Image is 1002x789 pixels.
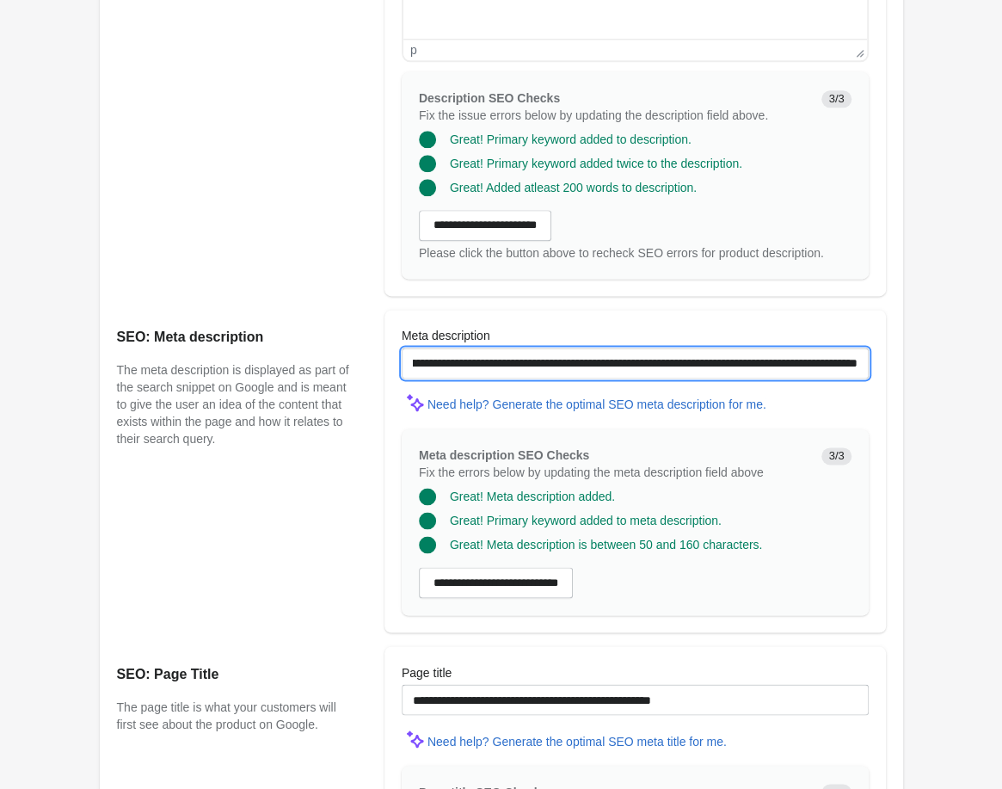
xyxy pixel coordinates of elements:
[117,361,350,447] p: The meta description is displayed as part of the search snippet on Google and is meant to give th...
[419,107,808,124] p: Fix the issue errors below by updating the description field above.
[402,327,490,344] label: Meta description
[427,398,766,411] div: Need help? Generate the optimal SEO meta description for me.
[450,157,742,170] span: Great! Primary keyword added twice to the description.
[427,734,727,748] div: Need help? Generate the optimal SEO meta title for me.
[410,43,417,57] div: p
[849,40,867,60] div: Press the Up and Down arrow keys to resize the editor.
[419,91,560,105] span: Description SEO Checks
[821,447,851,465] span: 3/3
[421,389,773,420] button: Need help? Generate the optimal SEO meta description for me.
[117,327,350,348] h2: SEO: Meta description
[450,490,615,503] span: Great! Meta description added.
[117,698,350,732] p: The page title is what your customers will first see about the product on Google.
[117,663,350,684] h2: SEO: Page Title
[419,244,851,262] div: Please click the button above to recheck SEO errors for product description.
[450,181,697,194] span: Great! Added atleast 200 words to description.
[821,90,851,108] span: 3/3
[421,725,734,756] button: Need help? Generate the optimal SEO meta title for me.
[419,448,589,462] span: Meta description SEO Checks
[402,663,452,681] label: Page title
[419,464,808,481] p: Fix the errors below by updating the meta description field above
[402,389,427,415] img: MagicMinor-0c7ff6cd6e0e39933513fd390ee66b6c2ef63129d1617a7e6fa9320d2ce6cec8.svg
[450,133,692,146] span: Great! Primary keyword added to description.
[14,14,450,427] body: Rich Text Area. Press ALT-0 for help.
[450,538,762,552] span: Great! Meta description is between 50 and 160 characters.
[450,514,722,527] span: Great! Primary keyword added to meta description.
[402,725,427,751] img: MagicMinor-0c7ff6cd6e0e39933513fd390ee66b6c2ef63129d1617a7e6fa9320d2ce6cec8.svg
